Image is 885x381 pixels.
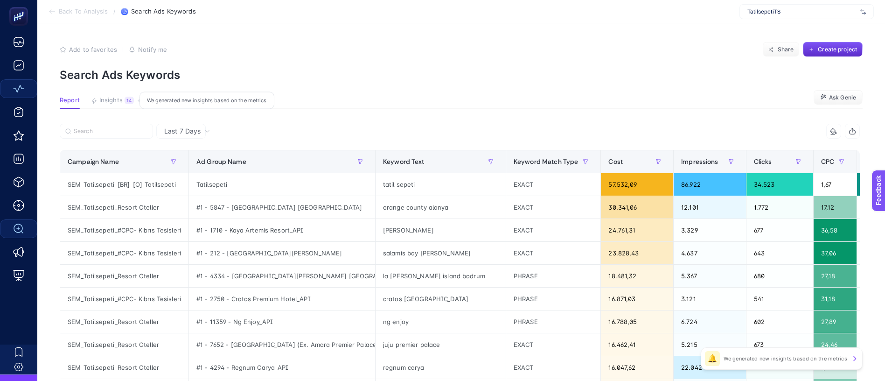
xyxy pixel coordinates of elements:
span: / [113,7,116,15]
div: 1.772 [746,196,813,219]
span: Keyword Text [383,158,425,165]
div: 30.341,06 [601,196,673,219]
span: Report [60,97,80,104]
span: Add to favorites [69,46,117,53]
div: 541 [746,288,813,310]
div: 57.532,09 [601,173,673,196]
div: #1 - 4294 - Regnum Carya_API [189,356,375,379]
div: la [PERSON_NAME] island bodrum [376,265,506,287]
div: #1 - 11359 - Ng Enjoy_API [189,310,375,333]
span: Notify me [138,46,167,53]
div: SEM_Tatilsepeti_#CPC- Kıbrıs Tesisleri [60,219,188,241]
div: EXACT [506,242,601,264]
span: Feedback [6,3,35,10]
span: CPC [821,158,834,165]
div: 4.637 [674,242,746,264]
div: #1 - 2750 - Cratos Premium Hotel_API [189,288,375,310]
div: 23.828,43 [601,242,673,264]
div: cratos [GEOGRAPHIC_DATA] [376,288,506,310]
div: 12.101 [674,196,746,219]
div: 37,06 [814,242,857,264]
div: 680 [746,265,813,287]
div: 673 [746,333,813,356]
div: SEM_Tatilsepeti_Resort Oteller [60,265,188,287]
span: Impressions [681,158,718,165]
button: Share [763,42,799,57]
div: orange county alanya [376,196,506,219]
span: Back To Analysis [59,8,108,15]
div: 🔔 [705,351,720,366]
span: Last 7 Days [164,127,201,136]
div: #1 - 212 - [GEOGRAPHIC_DATA][PERSON_NAME] [189,242,375,264]
div: PHRASE [506,265,601,287]
div: #1 - 4334 - [GEOGRAPHIC_DATA][PERSON_NAME] [GEOGRAPHIC_DATA] [189,265,375,287]
span: Insights [99,97,123,104]
div: 27,89 [814,310,857,333]
div: [PERSON_NAME] [376,219,506,241]
span: Cost [608,158,623,165]
div: 16.871,03 [601,288,673,310]
span: Clicks [754,158,772,165]
div: EXACT [506,333,601,356]
div: 602 [746,310,813,333]
div: 31,18 [814,288,857,310]
div: PHRASE [506,310,601,333]
div: #1 - 7652 - [GEOGRAPHIC_DATA] (Ex. Amara Premier Palace)_API [189,333,375,356]
button: Create project [803,42,863,57]
span: Create project [818,46,857,53]
div: 16.462,41 [601,333,673,356]
div: PHRASE [506,288,601,310]
div: 5.367 [674,265,746,287]
div: SEM_Tatilsepeti_[BR]_[O]_Tatilsepeti [60,173,188,196]
div: 24.761,31 [601,219,673,241]
div: regnum carya [376,356,506,379]
span: Share [778,46,794,53]
div: 17,12 [814,196,857,219]
div: 27,18 [814,265,857,287]
div: 36,58 [814,219,857,241]
div: 16.788,05 [601,310,673,333]
button: Ask Genie [814,90,863,105]
div: salamis bay [PERSON_NAME] [376,242,506,264]
div: juju premier palace [376,333,506,356]
p: We generated new insights based on the metrics [724,355,847,362]
div: 22.042 [674,356,746,379]
div: SEM_Tatilsepeti_#CPC- Kıbrıs Tesisleri [60,288,188,310]
div: SEM_Tatilsepeti_Resort Oteller [60,356,188,379]
div: 3.329 [674,219,746,241]
button: Add to favorites [60,46,117,53]
div: EXACT [506,196,601,219]
div: SEM_Tatilsepeti_Resort Oteller [60,310,188,333]
div: Tatilsepeti [189,173,375,196]
div: tatil sepeti [376,173,506,196]
div: SEM_Tatilsepeti_Resort Oteller [60,333,188,356]
span: Keyword Match Type [514,158,578,165]
div: 6.724 [674,310,746,333]
div: 16.047,62 [601,356,673,379]
div: 5.215 [674,333,746,356]
div: 14 [125,97,134,104]
div: 1,67 [814,173,857,196]
button: Notify me [129,46,167,53]
span: Campaign Name [68,158,119,165]
div: 18.481,32 [601,265,673,287]
div: SEM_Tatilsepeti_Resort Oteller [60,196,188,219]
span: Ask Genie [829,94,856,101]
div: SEM_Tatilsepeti_#CPC- Kıbrıs Tesisleri [60,242,188,264]
div: 24,46 [814,333,857,356]
p: Search Ads Keywords [60,68,863,82]
div: EXACT [506,219,601,241]
span: Ad Group Name [196,158,246,165]
div: EXACT [506,173,601,196]
div: We generated new insights based on the metrics [139,92,274,109]
div: 3.121 [674,288,746,310]
span: TatilsepetiTS [747,8,857,15]
div: 643 [746,242,813,264]
span: Search Ads Keywords [131,8,195,15]
div: 34.523 [746,173,813,196]
div: #1 - 1710 - Kaya Artemis Resort_API [189,219,375,241]
div: ng enjoy [376,310,506,333]
img: svg%3e [860,7,866,16]
div: #1 - 5847 - [GEOGRAPHIC_DATA] [GEOGRAPHIC_DATA] [189,196,375,219]
div: 677 [746,219,813,241]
